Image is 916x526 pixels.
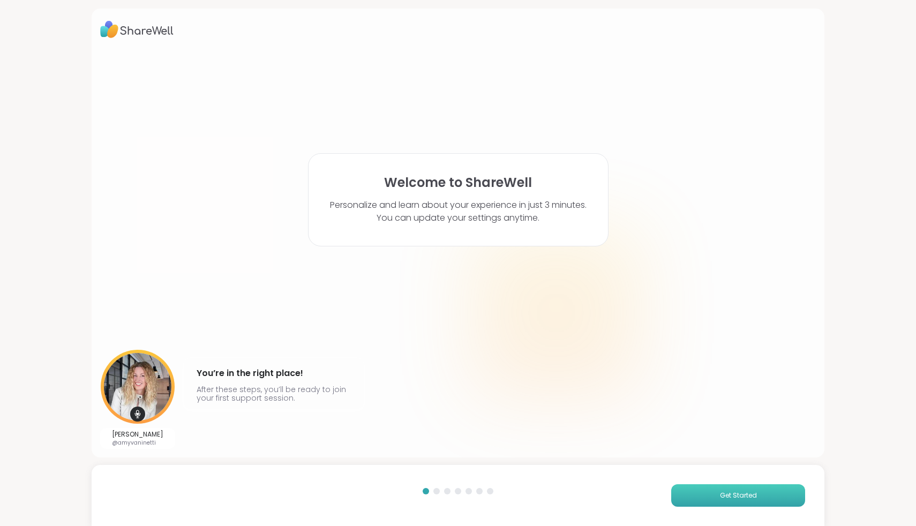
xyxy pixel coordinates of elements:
h4: You’re in the right place! [197,365,351,382]
img: mic icon [130,407,145,422]
img: ShareWell Logo [100,17,174,42]
button: Get Started [671,484,805,507]
p: Personalize and learn about your experience in just 3 minutes. You can update your settings anytime. [330,199,587,224]
p: @amyvaninetti [112,439,163,447]
p: [PERSON_NAME] [112,430,163,439]
img: User image [101,350,175,424]
span: Get Started [720,491,757,500]
h1: Welcome to ShareWell [384,175,532,190]
p: After these steps, you’ll be ready to join your first support session. [197,385,351,402]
